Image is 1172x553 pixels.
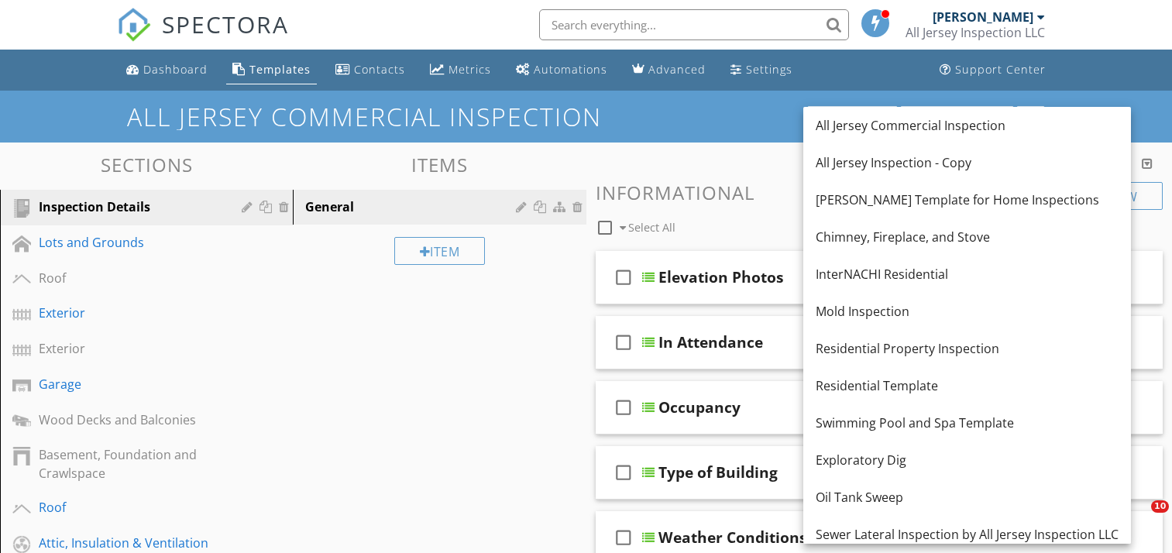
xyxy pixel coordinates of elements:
div: Inspection Details [39,197,219,216]
a: Support Center [933,56,1052,84]
div: Residential Property Inspection [816,339,1119,358]
div: Automations [534,62,607,77]
div: Chimney, Fireplace, and Stove [816,228,1119,246]
div: Elevation Photos [658,268,784,287]
div: General [305,197,520,216]
div: Contacts [354,62,405,77]
div: Weather Conditions [658,528,807,547]
div: Metrics [449,62,491,77]
i: check_box_outline_blank [611,389,636,426]
a: Contacts [329,56,411,84]
a: Templates [226,56,317,84]
div: [PERSON_NAME] [933,9,1033,25]
div: Garage [39,375,219,393]
iframe: Intercom live chat [1119,500,1157,538]
h3: Comments [596,154,1163,175]
span: Select All [628,220,675,235]
div: All Jersey Commercial Inspection [816,116,1119,135]
div: Exterior [39,304,219,322]
i: check_box_outline_blank [611,454,636,491]
h3: Items [293,154,586,175]
div: Roof [39,269,219,287]
img: The Best Home Inspection Software - Spectora [117,8,151,42]
div: In Attendance [658,333,763,352]
div: [PERSON_NAME] Template for Home Inspections [816,191,1119,209]
div: Advanced [648,62,706,77]
div: Attic, Insulation & Ventilation [39,534,219,552]
div: Roof [39,498,219,517]
div: Sewer Lateral Inspection by All Jersey Inspection LLC [816,525,1119,544]
div: Swimming Pool and Spa Template [816,414,1119,432]
div: Templates [249,62,311,77]
div: Occupancy [658,398,741,417]
div: Dashboard [143,62,208,77]
div: Exploratory Dig [816,451,1119,469]
div: Oil Tank Sweep [816,488,1119,507]
a: SPECTORA [117,21,289,53]
div: Lots and Grounds [39,233,219,252]
a: Settings [724,56,799,84]
a: Advanced [626,56,712,84]
div: Support Center [955,62,1046,77]
div: Item [394,237,486,265]
div: Type of Building [658,463,778,482]
div: Exterior [39,339,219,358]
i: check_box_outline_blank [611,259,636,296]
button: Template Center [900,106,1014,128]
div: Settings [746,62,792,77]
a: Metrics [424,56,497,84]
div: Wood Decks and Balconies [39,410,219,429]
span: 10 [1151,500,1169,513]
div: Basement, Foundation and Crawlspace [39,445,219,483]
a: Dashboard [120,56,214,84]
div: All Jersey Inspection LLC [906,25,1045,40]
a: Automations (Basic) [510,56,613,84]
i: check_box_outline_blank [611,324,636,361]
button: My Templates [807,106,898,128]
div: Mold Inspection [816,302,1119,321]
input: Search everything... [539,9,849,40]
h1: All Jersey Commercial Inspection [127,103,1045,130]
h3: Informational [596,182,1163,203]
div: InterNACHI Residential [816,265,1119,283]
div: Residential Template [816,376,1119,395]
div: All Jersey Inspection - Copy [816,153,1119,172]
span: SPECTORA [162,8,289,40]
